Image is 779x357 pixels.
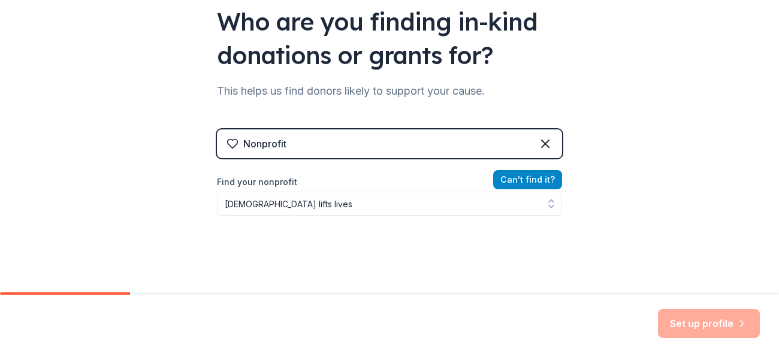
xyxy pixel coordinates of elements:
[217,5,562,72] div: Who are you finding in-kind donations or grants for?
[217,175,562,189] label: Find your nonprofit
[493,170,562,189] button: Can't find it?
[243,137,286,151] div: Nonprofit
[217,81,562,101] div: This helps us find donors likely to support your cause.
[217,192,562,216] input: Search by name, EIN, or city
